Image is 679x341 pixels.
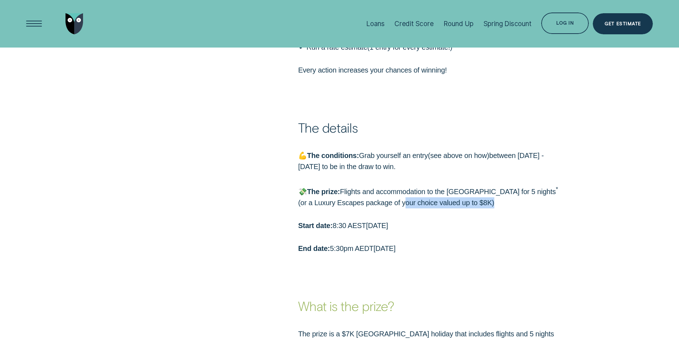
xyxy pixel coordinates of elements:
p: 💸 Flights and accommodation to the [GEOGRAPHIC_DATA] for 5 nights or a Luxury Escapes package of ... [298,184,562,208]
div: Spring Discount [484,20,532,28]
button: Open Menu [23,13,45,35]
p: 8:30 AEST[DATE] [298,220,562,231]
div: Loans [366,20,384,28]
p: Every action increases your chances of winning! [298,65,562,76]
strong: Start date: [298,222,333,229]
strong: The conditions: [307,152,359,159]
p: 5:30pm AEDT[DATE] [298,243,562,254]
a: Get Estimate [593,13,653,35]
span: ) [487,152,489,159]
strong: End date: [298,244,330,252]
span: ) [492,199,494,207]
strong: What is the prize? [298,298,394,313]
div: Credit Score [394,20,434,28]
p: 💪 Grab yourself an entry see above on how between [DATE] - [DATE] to be in the draw to win. [298,150,562,172]
div: Round Up [443,20,474,28]
strong: The prize: [307,188,340,196]
img: Wisr [66,13,83,35]
button: Log in [541,13,589,34]
strong: The details [298,120,358,135]
span: ( [428,152,430,159]
span: ( [298,199,300,207]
